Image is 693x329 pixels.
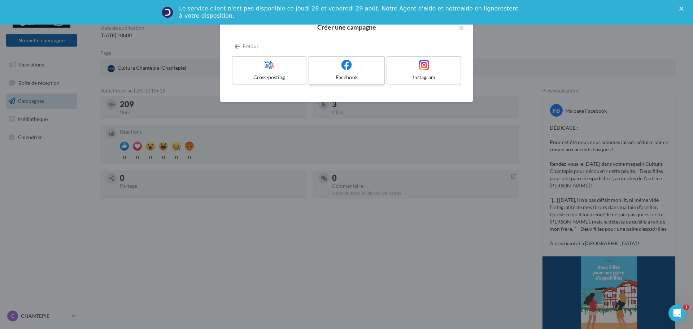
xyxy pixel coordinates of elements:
div: Le service client n'est pas disponible ce jeudi 28 et vendredi 29 août. Notre Agent d'aide et not... [179,5,520,20]
div: Cross-posting [235,74,303,81]
div: Instagram [390,74,458,81]
img: Profile image for Service-Client [162,7,173,18]
div: Fermer [679,7,687,11]
div: Facebook [312,74,381,81]
h2: Créer une campagne [232,24,461,30]
a: aide en ligne [461,5,498,12]
iframe: Intercom live chat [668,304,686,322]
button: Retour [232,42,262,51]
span: 1 [683,304,689,310]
